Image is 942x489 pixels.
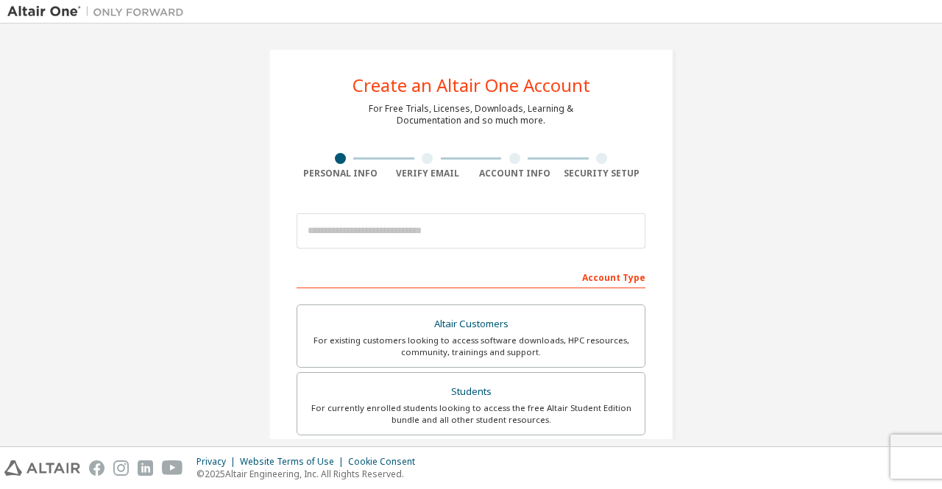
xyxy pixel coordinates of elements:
[306,314,636,335] div: Altair Customers
[7,4,191,19] img: Altair One
[196,468,424,480] p: © 2025 Altair Engineering, Inc. All Rights Reserved.
[162,460,183,476] img: youtube.svg
[353,76,590,94] div: Create an Altair One Account
[4,460,80,476] img: altair_logo.svg
[196,456,240,468] div: Privacy
[369,103,573,126] div: For Free Trials, Licenses, Downloads, Learning & Documentation and so much more.
[559,168,646,179] div: Security Setup
[240,456,348,468] div: Website Terms of Use
[297,265,645,288] div: Account Type
[471,168,559,179] div: Account Info
[306,382,636,402] div: Students
[348,456,424,468] div: Cookie Consent
[384,168,472,179] div: Verify Email
[306,335,636,358] div: For existing customers looking to access software downloads, HPC resources, community, trainings ...
[89,460,105,476] img: facebook.svg
[138,460,153,476] img: linkedin.svg
[113,460,129,476] img: instagram.svg
[297,168,384,179] div: Personal Info
[306,402,636,426] div: For currently enrolled students looking to access the free Altair Student Edition bundle and all ...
